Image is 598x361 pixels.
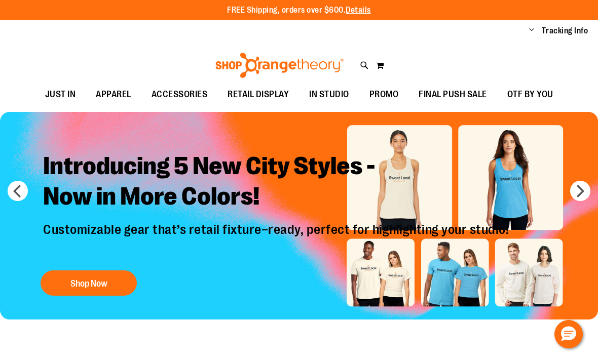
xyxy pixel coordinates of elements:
span: RETAIL DISPLAY [228,83,289,106]
a: RETAIL DISPLAY [217,83,299,106]
a: OTF BY YOU [497,83,564,106]
button: Shop Now [41,270,137,296]
img: Shop Orangetheory [214,53,345,78]
span: APPAREL [96,83,131,106]
button: Account menu [529,26,534,36]
a: FINAL PUSH SALE [408,83,497,106]
h2: Introducing 5 New City Styles - Now in More Colors! [35,143,519,222]
a: APPAREL [86,83,141,106]
a: Details [346,6,371,15]
button: prev [8,181,28,201]
button: Hello, have a question? Let’s chat. [554,320,583,348]
a: Tracking Info [542,25,588,36]
a: JUST IN [35,83,86,106]
a: PROMO [359,83,409,106]
span: PROMO [369,83,399,106]
span: OTF BY YOU [507,83,553,106]
span: IN STUDIO [309,83,349,106]
a: Introducing 5 New City Styles -Now in More Colors! Customizable gear that’s retail fixture–ready,... [35,143,519,301]
a: ACCESSORIES [141,83,218,106]
span: FINAL PUSH SALE [419,83,487,106]
p: Customizable gear that’s retail fixture–ready, perfect for highlighting your studio! [35,222,519,260]
button: next [570,181,590,201]
span: ACCESSORIES [152,83,208,106]
a: IN STUDIO [299,83,359,106]
p: FREE Shipping, orders over $600. [227,5,371,16]
span: JUST IN [45,83,76,106]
